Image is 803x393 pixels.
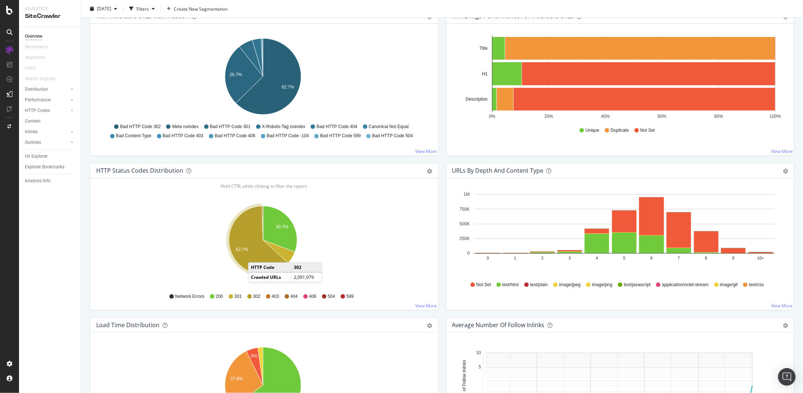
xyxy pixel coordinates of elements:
[172,124,199,130] span: Meta noindex
[25,96,68,104] a: Performance
[25,139,68,146] a: Outlinks
[96,202,430,287] div: A chart.
[476,351,481,356] text: 10
[25,128,68,136] a: Inlinks
[783,323,788,328] div: gear
[544,114,553,119] text: 20%
[650,256,652,260] text: 6
[771,303,793,309] a: View More
[452,190,786,275] svg: A chart.
[97,5,111,12] span: 2025 Oct. 13th
[262,124,305,130] span: X-Robots-Tag noindex
[290,293,298,300] span: 404
[459,236,469,241] text: 250K
[25,153,48,160] div: Url Explorer
[427,323,432,328] div: gear
[282,85,294,90] text: 62.7%
[96,35,430,120] svg: A chart.
[487,256,489,260] text: 0
[416,303,437,309] a: View More
[749,282,764,288] span: text/css
[601,114,610,119] text: 40%
[164,3,230,15] button: Create New Segmentation
[489,114,495,119] text: 0%
[452,35,786,120] svg: A chart.
[705,256,707,260] text: 8
[230,72,242,77] text: 26.7%
[25,86,68,93] a: Distribution
[272,293,279,300] span: 403
[87,3,120,15] button: [DATE]
[236,247,248,252] text: 62.7%
[25,177,50,185] div: Analysis Info
[116,133,151,139] span: Bad Content-Type
[25,43,55,51] a: Movements
[253,293,260,300] span: 302
[210,124,251,130] span: Bad HTTP Code 301
[174,5,228,12] span: Create New Segmentation
[464,192,470,197] text: 1M
[25,33,76,40] a: Overview
[771,148,793,154] a: View More
[467,251,470,256] text: 0
[25,139,41,146] div: Outlinks
[25,163,76,171] a: Explorer Bookmarks
[25,117,41,125] div: Content
[592,282,612,288] span: image/png
[416,148,437,154] a: View More
[25,117,76,125] a: Content
[662,282,709,288] span: application/octet-stream
[136,5,149,12] div: Filters
[502,282,519,288] span: text/html
[320,133,361,139] span: Bad HTTP Code 599
[514,256,516,260] text: 1
[783,169,788,174] div: gear
[479,46,488,51] text: Title
[482,71,488,76] text: H1
[230,376,243,381] text: 27.8%
[369,124,409,130] span: Canonical Not Equal
[778,368,796,386] div: Open Intercom Messenger
[175,293,204,300] span: Network Errors
[25,96,50,104] div: Performance
[234,293,242,300] span: 301
[248,272,291,282] td: Crawled URLs
[25,75,55,83] div: Search Engines
[328,293,335,300] span: 504
[96,321,160,329] div: Load Time Distribution
[120,124,161,130] span: Bad HTTP Code 302
[25,153,76,160] a: Url Explorer
[714,114,723,119] text: 80%
[267,133,309,139] span: Bad HTTP Code -104
[657,114,666,119] text: 60%
[163,133,203,139] span: Bad HTTP Code 403
[427,169,432,174] div: gear
[596,256,598,260] text: 4
[623,256,625,260] text: 5
[452,167,544,174] div: URLs by Depth and Content Type
[25,64,43,72] a: Visits
[611,127,629,134] span: Duplicate
[459,221,469,227] text: 500K
[585,127,599,134] span: Unique
[25,107,50,115] div: HTTP Codes
[251,353,258,359] text: 5%
[346,293,354,300] span: 599
[569,256,571,260] text: 3
[624,282,650,288] span: text/javascript
[25,12,75,20] div: SiteCrawler
[309,293,316,300] span: 406
[96,167,183,174] div: HTTP Status Codes Distribution
[25,6,75,12] div: Analytics
[25,75,63,83] a: Search Engines
[559,282,581,288] span: image/jpeg
[25,86,48,93] div: Distribution
[276,224,288,229] text: 30.7%
[216,293,223,300] span: 200
[465,97,487,102] text: Description
[291,272,322,282] td: 2,091,979
[25,107,68,115] a: HTTP Codes
[25,177,76,185] a: Analysis Info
